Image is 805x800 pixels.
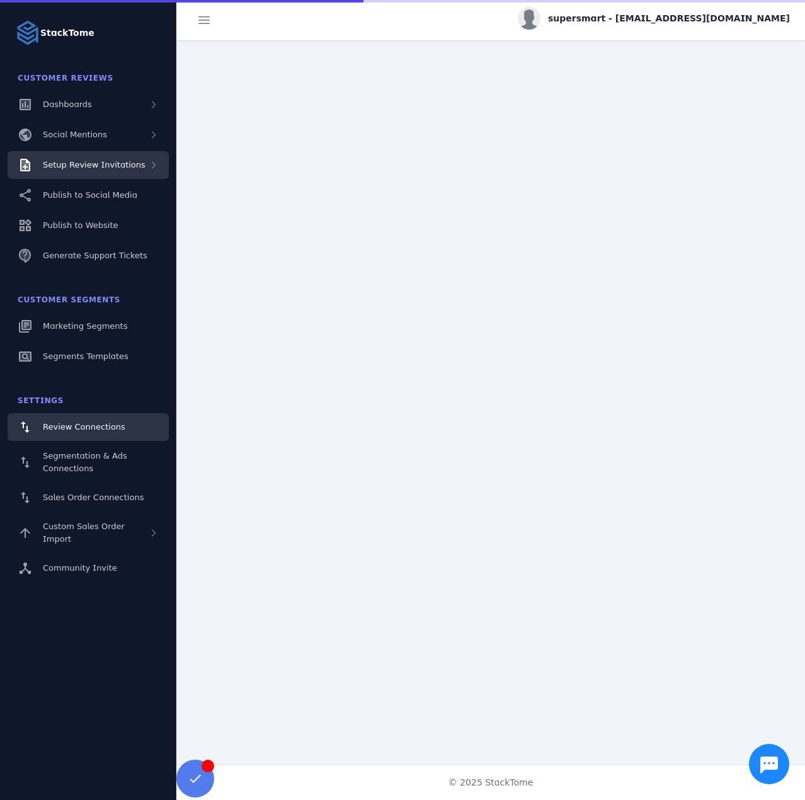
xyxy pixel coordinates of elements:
span: Social Mentions [43,130,107,139]
span: Generate Support Tickets [43,251,147,260]
span: Segmentation & Ads Connections [43,451,127,473]
a: Community Invite [8,554,169,582]
strong: StackTome [40,26,94,40]
a: Segments Templates [8,343,169,370]
img: Logo image [15,20,40,45]
button: supersmart - [EMAIL_ADDRESS][DOMAIN_NAME] [518,7,790,30]
span: Settings [18,396,64,405]
span: Publish to Social Media [43,190,137,200]
span: supersmart - [EMAIL_ADDRESS][DOMAIN_NAME] [548,12,790,25]
span: Marketing Segments [43,321,127,331]
span: Sales Order Connections [43,493,144,502]
a: Publish to Website [8,212,169,239]
a: Generate Support Tickets [8,242,169,270]
span: © 2025 StackTome [448,776,534,789]
a: Sales Order Connections [8,484,169,511]
span: Custom Sales Order Import [43,522,125,544]
a: Marketing Segments [8,312,169,340]
span: Customer Segments [18,295,120,304]
span: Setup Review Invitations [43,160,146,169]
span: Segments Templates [43,351,128,361]
img: profile.jpg [518,7,540,30]
span: Dashboards [43,100,92,109]
span: Review Connections [43,422,125,431]
span: Customer Reviews [18,74,113,83]
a: Review Connections [8,413,169,441]
span: Publish to Website [43,220,118,230]
span: Community Invite [43,563,117,573]
a: Publish to Social Media [8,181,169,209]
a: Segmentation & Ads Connections [8,443,169,481]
